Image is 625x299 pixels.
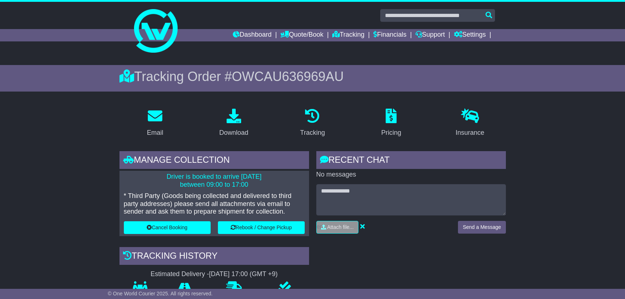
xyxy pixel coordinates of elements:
a: Email [142,106,168,140]
a: Quote/Book [280,29,323,41]
div: Tracking history [119,247,309,267]
div: Tracking [300,128,325,138]
p: Driver is booked to arrive [DATE] between 09:00 to 17:00 [124,173,305,189]
div: Email [147,128,163,138]
div: Pricing [381,128,401,138]
div: Manage collection [119,151,309,171]
a: Download [215,106,253,140]
a: Tracking [295,106,329,140]
a: Pricing [377,106,406,140]
button: Send a Message [458,221,506,234]
a: Insurance [451,106,489,140]
a: Settings [454,29,486,41]
a: Support [415,29,445,41]
button: Cancel Booking [124,221,211,234]
a: Financials [373,29,406,41]
p: * Third Party (Goods being collected and delivered to third party addresses) please send all atta... [124,192,305,216]
div: Tracking Order # [119,69,506,84]
span: © One World Courier 2025. All rights reserved. [108,291,213,296]
div: [DATE] 17:00 (GMT +9) [209,270,278,278]
div: Estimated Delivery - [119,270,309,278]
div: RECENT CHAT [316,151,506,171]
a: Tracking [332,29,364,41]
p: No messages [316,171,506,179]
button: Rebook / Change Pickup [218,221,305,234]
div: Download [219,128,248,138]
span: OWCAU636969AU [232,69,344,84]
div: Insurance [456,128,484,138]
a: Dashboard [233,29,272,41]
